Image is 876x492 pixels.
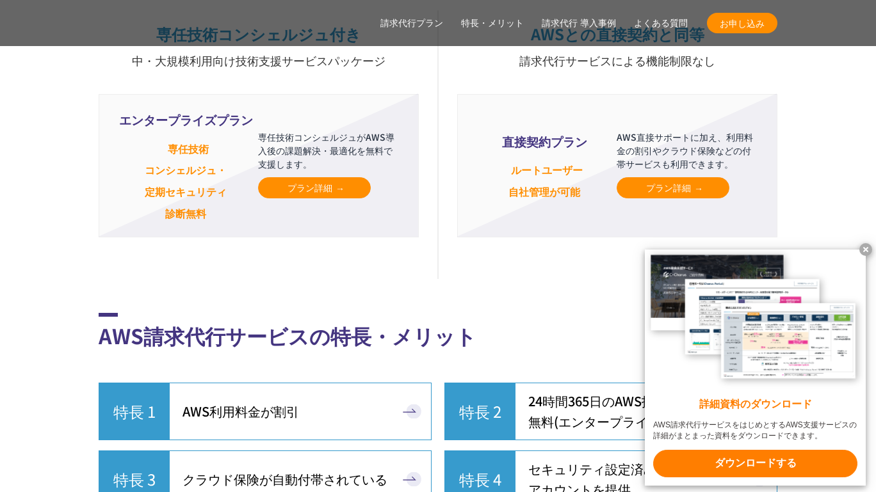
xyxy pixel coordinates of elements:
[380,17,443,30] a: 請求代行プラン
[258,177,371,198] a: プラン詳細
[457,52,777,69] small: 請求代行サービスによる機能制限なし
[445,383,515,440] span: 特長 2
[99,383,432,440] a: 特長 1 AWS利用料金が割引
[99,52,419,69] small: 中・大規模利用向け技術支援サービスパッケージ
[617,131,758,171] p: AWS直接サポートに加え、利用料金の割引やクラウド保険などの付帯サービスも利用できます。
[528,391,731,432] span: 24時間365日の AWS技術サポートが 無料 (エンタープライズ相当)
[707,13,777,33] a: お申し込み
[99,313,777,351] h2: AWS請求代行サービスの特長・メリット
[118,111,253,129] span: エンタープライズプラン
[145,141,227,221] small: 専任技術 コンシェルジュ・ 定期セキュリティ 診断無料
[646,181,700,194] span: プラン詳細
[653,397,857,412] x-t: 詳細資料のダウンロード
[182,401,299,422] span: AWS利用料金が割引
[288,181,341,194] span: プラン詳細
[617,177,729,198] a: プラン詳細
[653,450,857,477] x-t: ダウンロードする
[99,23,419,69] h3: 専任技術コンシェルジュ付き
[461,17,524,30] a: 特長・メリット
[99,383,170,440] span: 特長 1
[707,17,777,30] span: お申し込み
[457,23,777,69] h3: AWSとの直接契約と同等
[542,17,616,30] a: 請求代行 導入事例
[653,420,857,441] x-t: AWS請求代行サービスをはじめとするAWS支援サービスの詳細がまとまった資料をダウンロードできます。
[444,383,777,440] a: 特長 2 24時間365日のAWS技術サポートが無料(エンタープライズ相当)※1
[258,131,399,171] p: 専任技術コンシェルジュがAWS導入後の課題解決・最適化を無料で支援します。
[182,469,387,489] span: クラウド保険が自動付帯されている
[508,162,583,199] small: ルートユーザー 自社管理が可能
[477,132,612,151] span: 直接契約プラン
[634,17,688,30] a: よくある質問
[645,250,866,486] a: 詳細資料のダウンロード AWS請求代行サービスをはじめとするAWS支援サービスの詳細がまとまった資料をダウンロードできます。 ダウンロードする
